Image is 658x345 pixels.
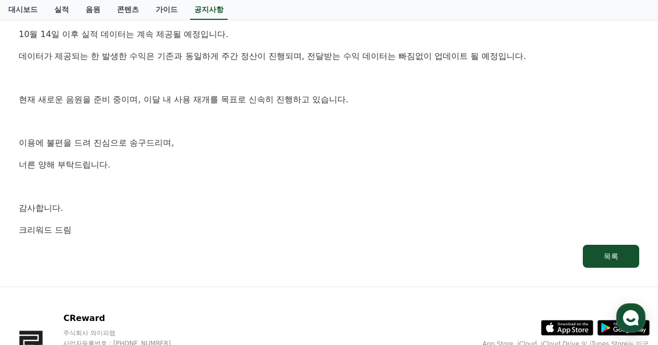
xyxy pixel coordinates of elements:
[19,201,639,215] p: 감사합니다.
[604,251,618,261] div: 목록
[63,329,191,337] p: 주식회사 와이피랩
[3,258,69,284] a: 홈
[19,223,639,237] p: 크리워드 드림
[19,158,639,172] p: 너른 양해 부탁드립니다.
[33,274,39,282] span: 홈
[19,93,639,106] p: 현재 새로운 음원을 준비 중이며, 이달 내 사용 재개를 목표로 신속히 진행하고 있습니다.
[583,245,639,268] button: 목록
[161,274,174,282] span: 설정
[96,275,108,283] span: 대화
[19,136,639,150] p: 이용에 불편을 드려 진심으로 송구드리며,
[19,245,639,268] a: 목록
[19,28,639,41] p: 10월 14일 이후 실적 데이터는 계속 제공될 예정입니다.
[63,312,191,325] p: CReward
[135,258,201,284] a: 설정
[69,258,135,284] a: 대화
[19,50,639,63] p: 데이터가 제공되는 한 발생한 수익은 기존과 동일하게 주간 정산이 진행되며, 전달받는 수익 데이터는 빠짐없이 업데이트 될 예정입니다.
